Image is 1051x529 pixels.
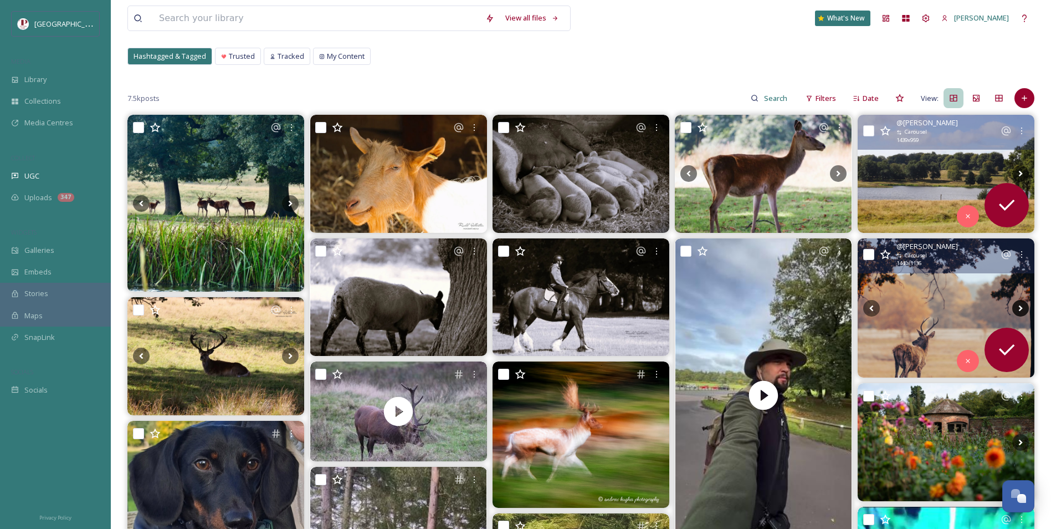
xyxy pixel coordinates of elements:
img: Tatton Park 🌳 📸 tattonpark #tattonpark #Knutsford #Cheshire #naturephotographer #naturephotograph... [858,115,1034,233]
video: Now, this is the real sound of autumn. This Red Deer Stag trying to collect as much grass on his ... [310,362,487,461]
span: Galleries [24,245,54,256]
span: 1439 x 959 [896,136,919,144]
span: Privacy Policy [39,514,71,521]
span: SnapLink [24,332,55,343]
img: Stags 🦌 tattonpark #stags #stag #tattonpark #stagphotography #stagphotographer #naturephotographe... [127,297,304,415]
span: Maps [24,311,43,321]
span: @ [PERSON_NAME] [896,118,958,128]
span: COLLECT [11,154,35,162]
span: Hashtagged & Tagged [134,51,206,62]
span: Socials [24,385,48,395]
img: Deer are so cute 😍 🦌 📸 tattonpark #deer #deerphotography #deerphotographer #naturephotographer #n... [675,115,852,233]
span: Filters [816,93,836,104]
span: Stories [24,288,48,299]
img: 📍Tatton Park, Cheshire, with the best company [858,383,1034,501]
span: UGC [24,171,39,181]
div: 347 [58,193,74,202]
span: Collections [24,96,61,106]
a: [PERSON_NAME] [936,7,1014,29]
span: 1440 x 1136 [896,260,921,267]
span: WIDGETS [11,228,37,236]
img: We are now well into the rutting season, and this is a picture I took last year at Tatton Park in... [493,362,669,508]
span: Carousel [905,252,927,260]
img: Sheep 🐑 tattonpark #photography #photographer #naturephotographer #naturephotography #sheep #Tatt... [310,238,487,357]
img: Red Deer rutting season is under way👀🦌 This morning I took an autumn walk around tattonpark to ex... [858,238,1034,378]
span: Embeds [24,267,52,277]
button: Open Chat [1002,480,1034,512]
img: Cute little piglets 🐖 🐷 🐽 tattonpark tattonparkfarm #tattonpark #tattonparkfarm #piglets #pigs #n... [493,115,669,233]
a: What's New [815,11,870,26]
span: [PERSON_NAME] [954,13,1009,23]
span: SOCIALS [11,368,33,376]
img: 🏯 DAY 277🏯 of my happiness journal. Taking it back to a year ago today visiting Tatton Park. A lo... [127,115,304,292]
span: MEDIA [11,57,30,65]
span: Library [24,74,47,85]
img: Goat 🐐 #goatphotography #naturephotographer #naturephotography #farmphotography #tattonparkfarm #... [310,115,487,233]
span: 7.5k posts [127,93,160,104]
span: My Content [327,51,365,62]
span: [GEOGRAPHIC_DATA] [34,18,105,29]
input: Search [758,87,794,109]
span: Carousel [905,128,927,136]
span: @ [PERSON_NAME] [896,241,958,252]
input: Search your library [153,6,480,30]
a: Privacy Policy [39,510,71,523]
img: thumbnail [310,362,487,461]
span: Uploads [24,192,52,203]
a: View all files [500,7,565,29]
span: View: [921,93,939,104]
span: Date [863,93,879,104]
span: Tracked [278,51,304,62]
img: Horse & Rider 🐎 tattonpark tattonparkfarm #tattonpark #tattonparkfarm #horsephotography #horsepho... [493,238,669,357]
span: Media Centres [24,118,73,128]
img: download%20(5).png [18,18,29,29]
span: Trusted [229,51,255,62]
